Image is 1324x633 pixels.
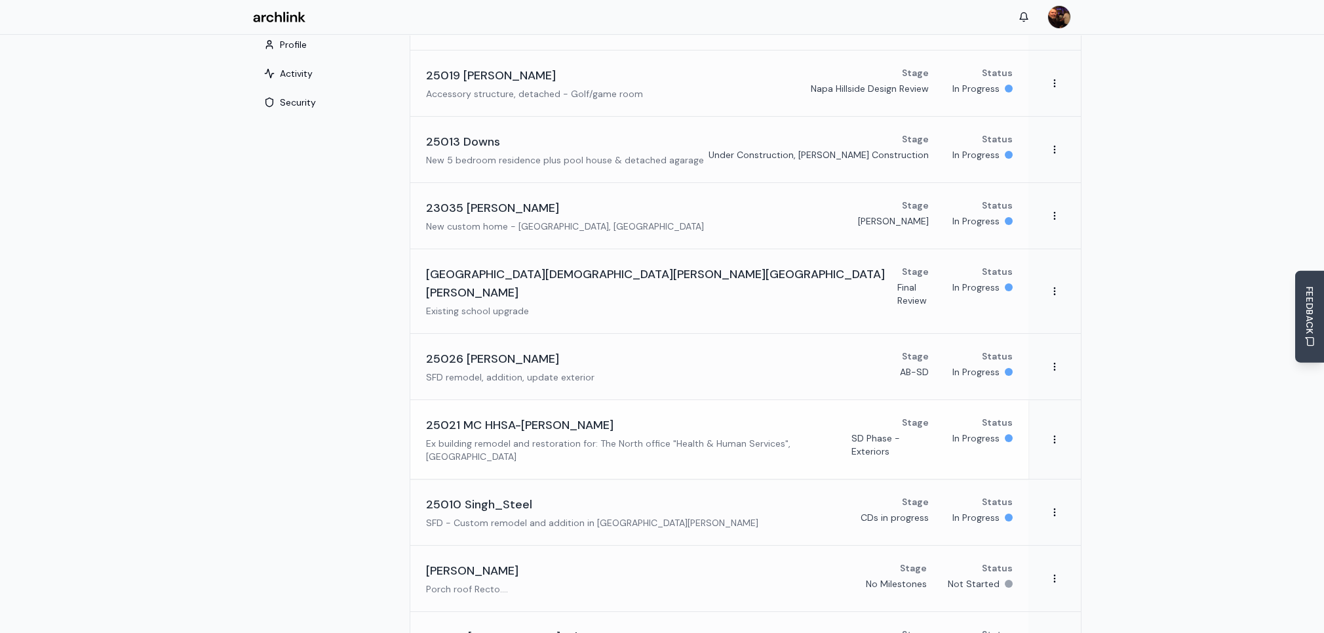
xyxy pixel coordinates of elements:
p: Stage [902,495,929,508]
p: In Progress [952,148,1000,161]
a: Security [253,97,399,111]
p: Status [982,66,1013,79]
p: Status [982,199,1013,212]
span: FEEDBACK [1303,286,1316,334]
a: 25021 MC HHSA-[PERSON_NAME]Ex building remodel and restoration for: The North office "Health & Hu... [410,400,1028,479]
h3: 25019 [PERSON_NAME] [426,66,556,85]
p: Status [982,350,1013,363]
p: Final Review [897,281,929,307]
p: In Progress [952,214,1000,228]
h3: 25026 [PERSON_NAME] [426,350,559,368]
p: Accessory structure, detached - Golf/game room [426,87,643,100]
p: New 5 bedroom residence plus pool house & detached agarage [426,153,704,167]
p: In Progress [952,511,1000,524]
img: MARC JONES [1048,6,1070,28]
button: Security [253,91,399,114]
p: In Progress [952,432,1000,445]
p: In Progress [952,281,1000,294]
a: Activity [253,68,399,82]
p: Status [982,133,1013,146]
p: Status [982,416,1013,429]
p: Status [982,265,1013,278]
a: [GEOGRAPHIC_DATA][DEMOGRAPHIC_DATA][PERSON_NAME][GEOGRAPHIC_DATA][PERSON_NAME]Existing school upg... [410,249,1028,333]
a: Profile [253,39,399,53]
p: No Milestones [866,577,927,590]
p: New custom home - [GEOGRAPHIC_DATA], [GEOGRAPHIC_DATA] [426,220,704,233]
p: CDs in progress [861,511,929,524]
button: Send Feedback [1295,270,1324,363]
p: Status [982,562,1013,575]
img: Archlink [253,12,305,23]
p: SD Phase - Exteriors [851,432,929,458]
button: Profile [253,33,399,56]
h3: [GEOGRAPHIC_DATA][DEMOGRAPHIC_DATA][PERSON_NAME][GEOGRAPHIC_DATA][PERSON_NAME] [426,265,897,302]
p: Under Construction, [PERSON_NAME] Construction [709,148,929,161]
a: 25026 [PERSON_NAME]SFD remodel, addition, update exteriorStageAB-SDStatusIn Progress [410,334,1028,399]
p: [PERSON_NAME] [858,214,929,228]
a: 23035 [PERSON_NAME]New custom home - [GEOGRAPHIC_DATA], [GEOGRAPHIC_DATA]Stage[PERSON_NAME]Status... [410,183,1028,249]
a: 25013 DownsNew 5 bedroom residence plus pool house & detached agarageStageUnder Construction, [PE... [410,117,1028,182]
p: Not Started [948,577,1000,590]
h3: 25010 Singh_Steel [426,495,532,514]
h3: [PERSON_NAME] [426,562,518,580]
button: Activity [253,62,399,85]
p: In Progress [952,82,1000,95]
p: Napa Hillside Design Review [811,82,929,95]
p: Stage [902,133,929,146]
p: Stage [902,199,929,212]
p: Stage [900,562,927,575]
h3: 25013 Downs [426,133,500,151]
a: [PERSON_NAME]Porch roof Recto....StageNo MilestonesStatusNot Started [410,546,1028,611]
p: AB-SD [900,365,929,378]
p: Stage [902,66,929,79]
p: Porch roof Recto.... [426,582,518,596]
a: 25019 [PERSON_NAME]Accessory structure, detached - Golf/game roomStageNapa Hillside Design Review... [410,51,1028,116]
p: Status [982,495,1013,508]
p: SFD remodel, addition, update exterior [426,371,594,384]
h3: 23035 [PERSON_NAME] [426,199,559,217]
h3: 25021 MC HHSA-[PERSON_NAME] [426,416,613,434]
p: Existing school upgrade [426,304,897,317]
p: Stage [902,265,929,278]
p: In Progress [952,365,1000,378]
p: Ex building remodel and restoration for: The North office "Health & Human Services", [GEOGRAPHIC_... [426,437,851,463]
p: Stage [902,350,929,363]
p: SFD - Custom remodel and addition in [GEOGRAPHIC_DATA][PERSON_NAME] [426,516,758,529]
a: 25010 Singh_SteelSFD - Custom remodel and addition in [GEOGRAPHIC_DATA][PERSON_NAME]StageCDs in p... [410,480,1028,545]
p: Stage [902,416,929,429]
